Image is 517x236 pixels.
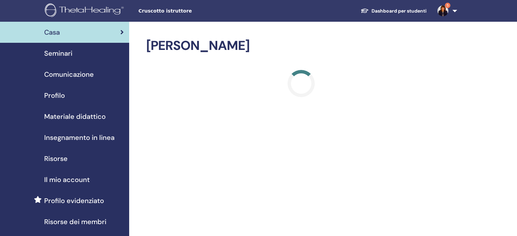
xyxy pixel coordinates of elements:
span: Profilo evidenziato [44,196,104,206]
span: Il mio account [44,175,90,185]
span: 5 [445,3,450,8]
h2: [PERSON_NAME] [146,38,456,54]
span: Cruscotto istruttore [138,7,240,15]
img: logo.png [45,3,126,19]
a: Dashboard per studenti [355,5,432,17]
span: Risorse [44,153,68,164]
span: Seminari [44,48,72,58]
span: Insegnamento in linea [44,132,115,143]
span: Materiale didattico [44,111,106,122]
span: Casa [44,27,60,37]
img: default.jpg [437,5,448,16]
span: Risorse dei membri [44,217,106,227]
span: Profilo [44,90,65,101]
span: Comunicazione [44,69,94,79]
img: graduation-cap-white.svg [361,8,369,14]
